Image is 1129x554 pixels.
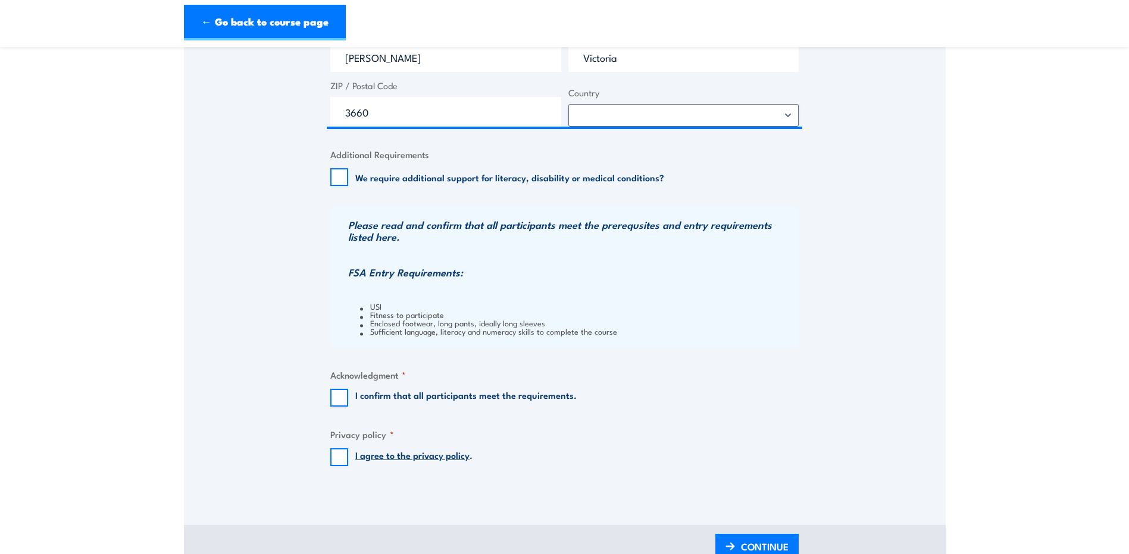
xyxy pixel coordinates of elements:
[355,389,577,407] label: I confirm that all participants meet the requirements.
[360,302,796,310] li: USI
[360,310,796,319] li: Fitness to participate
[184,5,346,40] a: ← Go back to course page
[355,448,473,466] label: .
[330,427,394,441] legend: Privacy policy
[568,86,799,100] label: Country
[330,147,429,161] legend: Additional Requirements
[348,219,796,243] h3: Please read and confirm that all participants meet the prerequsites and entry requirements listed...
[330,368,406,382] legend: Acknowledgment
[355,171,664,183] label: We require additional support for literacy, disability or medical conditions?
[330,79,561,93] label: ZIP / Postal Code
[348,266,796,278] h3: FSA Entry Requirements:
[360,327,796,335] li: Sufficient language, literacy and numeracy skills to complete the course
[360,319,796,327] li: Enclosed footwear, long pants, ideally long sleeves
[355,448,470,461] a: I agree to the privacy policy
